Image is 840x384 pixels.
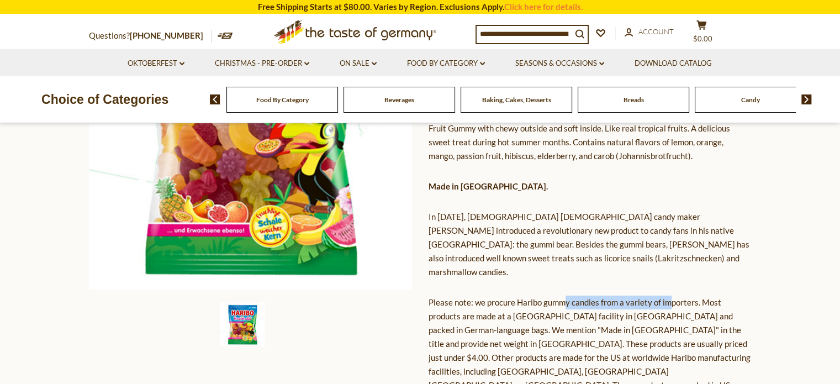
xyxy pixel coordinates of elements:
[130,30,203,40] a: [PHONE_NUMBER]
[482,96,551,104] a: Baking, Cakes, Desserts
[429,122,752,163] p: Fruit Gummy with chewy outside and soft inside. Like real tropical fruits. A delicious sweet trea...
[693,34,712,43] span: $0.00
[210,94,220,104] img: previous arrow
[429,210,752,279] p: In [DATE], [DEMOGRAPHIC_DATA] [DEMOGRAPHIC_DATA] candy maker [PERSON_NAME] introduced a revolutio...
[685,20,719,48] button: $0.00
[256,96,309,104] a: Food By Category
[625,26,674,38] a: Account
[340,57,377,70] a: On Sale
[220,302,265,346] img: Haribo Tropi Frutti Gummies in Bag, 175g - Made In Germany
[215,57,309,70] a: Christmas - PRE-ORDER
[504,2,583,12] a: Click here for details.
[429,181,548,191] strong: Made in [GEOGRAPHIC_DATA].
[128,57,184,70] a: Oktoberfest
[407,57,485,70] a: Food By Category
[635,57,712,70] a: Download Catalog
[801,94,812,104] img: next arrow
[638,27,674,36] span: Account
[89,29,212,43] p: Questions?
[741,96,760,104] a: Candy
[624,96,644,104] a: Breads
[384,96,414,104] a: Beverages
[515,57,604,70] a: Seasons & Occasions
